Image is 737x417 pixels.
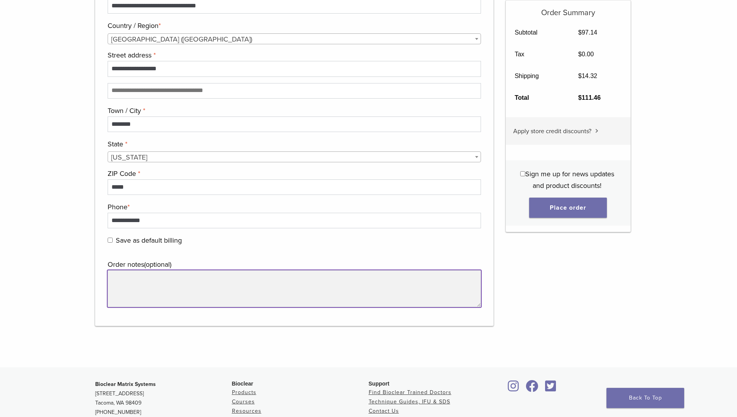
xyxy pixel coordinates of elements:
bdi: 97.14 [578,29,597,36]
span: Country / Region [108,33,481,44]
span: State [108,151,481,162]
strong: Bioclear Matrix Systems [95,381,156,387]
label: Phone [108,201,479,213]
p: [STREET_ADDRESS] Tacoma, WA 98409 [PHONE_NUMBER] [95,380,232,417]
bdi: 111.46 [578,94,601,101]
input: Save as default billing [108,238,113,243]
bdi: 14.32 [578,73,597,79]
a: Bioclear [523,385,541,393]
span: $ [578,94,582,101]
a: Find Bioclear Trained Doctors [369,389,451,396]
input: Sign me up for news updates and product discounts! [520,171,525,176]
span: (optional) [144,260,171,269]
span: Apply store credit discounts? [513,127,591,135]
span: $ [578,51,582,57]
a: Products [232,389,256,396]
th: Total [506,87,570,109]
th: Tax [506,43,570,65]
span: Support [369,381,390,387]
button: Place order [529,198,607,218]
a: Back To Top [606,388,684,408]
label: State [108,138,479,150]
span: Oregon [108,152,481,163]
label: Order notes [108,259,479,270]
span: United States (US) [108,34,481,45]
span: $ [578,73,582,79]
label: ZIP Code [108,168,479,179]
img: caret.svg [595,129,598,133]
a: Courses [232,398,255,405]
span: $ [578,29,582,36]
a: Resources [232,408,261,414]
bdi: 0.00 [578,51,594,57]
a: Bioclear [505,385,522,393]
a: Technique Guides, IFU & SDS [369,398,450,405]
span: Bioclear [232,381,253,387]
label: Country / Region [108,20,479,31]
label: Street address [108,49,479,61]
label: Save as default billing [108,235,479,246]
span: Sign me up for news updates and product discounts! [525,170,614,190]
th: Shipping [506,65,570,87]
a: Contact Us [369,408,399,414]
th: Subtotal [506,22,570,43]
a: Bioclear [543,385,559,393]
label: Town / City [108,105,479,116]
h5: Order Summary [506,0,631,17]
